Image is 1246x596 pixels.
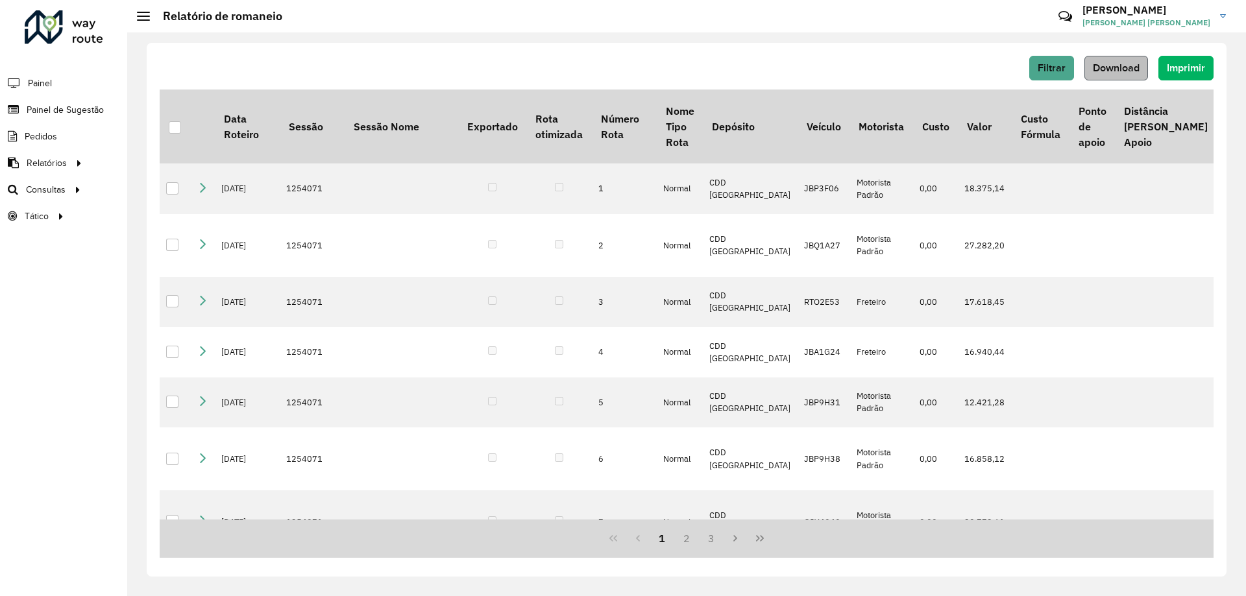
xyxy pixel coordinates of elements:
[958,89,1012,163] th: Valor
[850,277,913,328] td: Freteiro
[280,490,345,553] td: 1254071
[850,490,913,553] td: Motorista Padrão
[850,327,913,377] td: Freteiro
[345,89,458,163] th: Sessão Nome
[958,277,1012,328] td: 17.618,45
[280,163,345,214] td: 1254071
[280,427,345,490] td: 1254071
[1051,3,1079,30] a: Contato Rápido
[280,214,345,277] td: 1254071
[798,427,849,490] td: JBP9H38
[1167,62,1205,73] span: Imprimir
[703,163,798,214] td: CDD [GEOGRAPHIC_DATA]
[1082,4,1210,16] h3: [PERSON_NAME]
[215,427,280,490] td: [DATE]
[25,130,57,143] span: Pedidos
[27,103,104,117] span: Painel de Sugestão
[703,89,798,163] th: Depósito
[25,209,49,223] span: Tático
[592,163,657,214] td: 1
[958,327,1012,377] td: 16.940,44
[28,77,52,90] span: Painel
[215,327,280,377] td: [DATE]
[850,89,913,163] th: Motorista
[958,427,1012,490] td: 16.858,12
[913,214,958,277] td: 0,00
[703,327,798,377] td: CDD [GEOGRAPHIC_DATA]
[592,427,657,490] td: 6
[958,163,1012,214] td: 18.375,14
[215,490,280,553] td: [DATE]
[798,214,849,277] td: JBQ1A27
[215,214,280,277] td: [DATE]
[703,277,798,328] td: CDD [GEOGRAPHIC_DATA]
[215,277,280,328] td: [DATE]
[798,377,849,428] td: JBP9H31
[798,490,849,553] td: QJY4949
[703,490,798,553] td: CDD [GEOGRAPHIC_DATA]
[26,183,66,197] span: Consultas
[592,277,657,328] td: 3
[280,89,345,163] th: Sessão
[1038,62,1066,73] span: Filtrar
[592,327,657,377] td: 4
[703,214,798,277] td: CDD [GEOGRAPHIC_DATA]
[280,277,345,328] td: 1254071
[674,526,699,551] button: 2
[657,163,703,214] td: Normal
[798,89,849,163] th: Veículo
[913,163,958,214] td: 0,00
[913,89,958,163] th: Custo
[1115,89,1216,163] th: Distância [PERSON_NAME] Apoio
[913,490,958,553] td: 0,00
[657,490,703,553] td: Normal
[958,377,1012,428] td: 12.421,28
[592,214,657,277] td: 2
[526,89,591,163] th: Rota otimizada
[215,163,280,214] td: [DATE]
[699,526,724,551] button: 3
[913,327,958,377] td: 0,00
[913,427,958,490] td: 0,00
[850,163,913,214] td: Motorista Padrão
[650,526,674,551] button: 1
[657,427,703,490] td: Normal
[798,163,849,214] td: JBP3F06
[27,156,67,170] span: Relatórios
[215,89,280,163] th: Data Roteiro
[150,9,282,23] h2: Relatório de romaneio
[1069,89,1115,163] th: Ponto de apoio
[657,89,703,163] th: Nome Tipo Rota
[592,490,657,553] td: 7
[850,214,913,277] td: Motorista Padrão
[1082,17,1210,29] span: [PERSON_NAME] [PERSON_NAME]
[958,214,1012,277] td: 27.282,20
[1084,56,1148,80] button: Download
[850,427,913,490] td: Motorista Padrão
[1093,62,1140,73] span: Download
[850,377,913,428] td: Motorista Padrão
[748,526,772,551] button: Last Page
[657,327,703,377] td: Normal
[657,277,703,328] td: Normal
[458,89,526,163] th: Exportado
[703,377,798,428] td: CDD [GEOGRAPHIC_DATA]
[215,377,280,428] td: [DATE]
[798,327,849,377] td: JBA1G24
[724,526,748,551] button: Next Page
[657,377,703,428] td: Normal
[958,490,1012,553] td: 28.773,61
[1158,56,1214,80] button: Imprimir
[657,214,703,277] td: Normal
[280,377,345,428] td: 1254071
[1029,56,1074,80] button: Filtrar
[592,377,657,428] td: 5
[798,277,849,328] td: RTO2E53
[913,277,958,328] td: 0,00
[913,377,958,428] td: 0,00
[1012,89,1069,163] th: Custo Fórmula
[280,327,345,377] td: 1254071
[703,427,798,490] td: CDD [GEOGRAPHIC_DATA]
[592,89,657,163] th: Número Rota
